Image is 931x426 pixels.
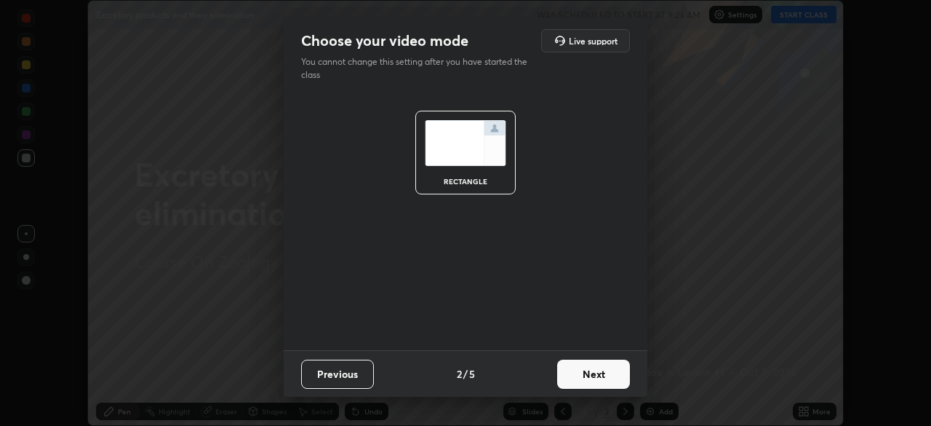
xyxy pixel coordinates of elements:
[425,120,506,166] img: normalScreenIcon.ae25ed63.svg
[301,31,468,50] h2: Choose your video mode
[301,55,537,82] p: You cannot change this setting after you have started the class
[557,360,630,389] button: Next
[569,36,618,45] h5: Live support
[463,366,468,382] h4: /
[469,366,475,382] h4: 5
[301,360,374,389] button: Previous
[457,366,462,382] h4: 2
[436,178,495,185] div: rectangle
